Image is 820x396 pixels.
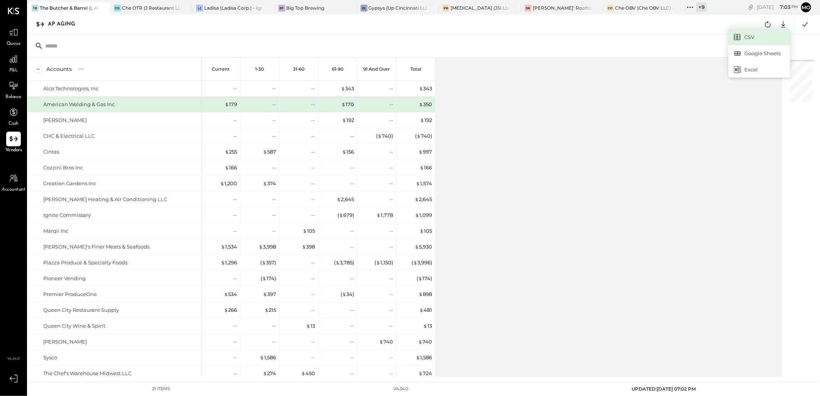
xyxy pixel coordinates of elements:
[233,196,237,203] div: --
[306,323,310,329] span: $
[263,180,267,186] span: $
[225,101,229,107] span: $
[800,1,812,14] button: Mo
[114,5,121,12] div: CO
[342,148,354,156] div: 156
[303,227,315,235] div: 105
[8,120,19,127] span: Cash
[293,66,305,72] p: 31-60
[301,370,305,376] span: $
[337,196,341,202] span: $
[233,227,237,235] div: --
[272,164,276,171] div: --
[233,322,237,330] div: --
[379,338,383,345] span: $
[419,307,424,313] span: $
[225,148,237,156] div: 255
[0,171,27,193] a: Accountant
[7,41,21,47] span: Queue
[361,5,368,12] div: G(
[350,227,354,235] div: --
[220,180,237,187] div: 1,200
[419,101,432,108] div: 350
[415,212,419,218] span: $
[337,196,354,203] div: 2,645
[420,117,432,124] div: 192
[233,275,237,282] div: --
[341,101,354,108] div: 170
[389,148,393,156] div: --
[263,291,276,298] div: 397
[302,243,315,250] div: 398
[420,164,432,171] div: 166
[43,370,132,377] div: The Chef's Warehouse Midwest LLC
[410,66,421,72] p: Total
[260,259,276,266] div: ( 357 )
[233,132,237,140] div: --
[389,370,393,377] div: --
[43,196,167,203] div: [PERSON_NAME] Heating & Air Conditioning LLC
[416,354,432,361] div: 1,586
[350,275,354,282] div: --
[376,132,393,140] div: ( 740 )
[376,212,381,218] span: $
[394,386,408,392] div: v 4.34.0
[311,101,315,108] div: --
[418,275,422,281] span: $
[525,5,532,12] div: SR
[43,148,59,156] div: Cintas
[379,338,393,345] div: 740
[364,66,390,72] p: 91 and Over
[0,78,27,101] a: Balance
[418,291,423,297] span: $
[0,132,27,154] a: Vendors
[376,259,380,266] span: $
[418,370,432,377] div: 724
[418,338,422,345] span: $
[311,132,315,140] div: --
[256,66,264,72] p: 1-30
[311,164,315,171] div: --
[632,386,696,392] span: UPDATED: [DATE] 07:02 PM
[350,164,354,171] div: --
[40,5,98,11] div: The Butcher & Barrel (L Argento LLC) - [GEOGRAPHIC_DATA]
[389,117,393,124] div: --
[263,149,267,155] span: $
[442,5,449,12] div: PB
[0,25,27,47] a: Queue
[415,196,432,203] div: 2,645
[46,65,72,73] div: Accounts
[225,164,237,171] div: 166
[311,180,315,187] div: --
[43,338,87,345] div: [PERSON_NAME]
[0,52,27,74] a: P&L
[48,18,83,30] div: AP Aging
[233,85,237,92] div: --
[350,180,354,187] div: --
[43,212,91,219] div: Ignite Commissary
[419,85,423,91] span: $
[264,306,276,314] div: 215
[233,338,237,345] div: --
[341,101,346,107] span: $
[221,244,225,250] span: $
[350,354,354,361] div: --
[350,306,354,314] div: --
[272,101,276,108] div: --
[5,94,22,101] span: Balance
[332,66,344,72] p: 61-90
[224,291,237,298] div: 534
[342,117,354,124] div: 192
[272,117,276,124] div: --
[389,85,393,92] div: --
[350,243,354,250] div: --
[43,180,96,187] div: Creation Gardens Inc
[225,164,229,171] span: $
[311,117,315,124] div: --
[311,259,315,266] div: --
[224,291,228,297] span: $
[420,164,424,171] span: $
[757,3,798,11] div: [DATE]
[301,370,315,377] div: 450
[9,67,18,74] span: P&L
